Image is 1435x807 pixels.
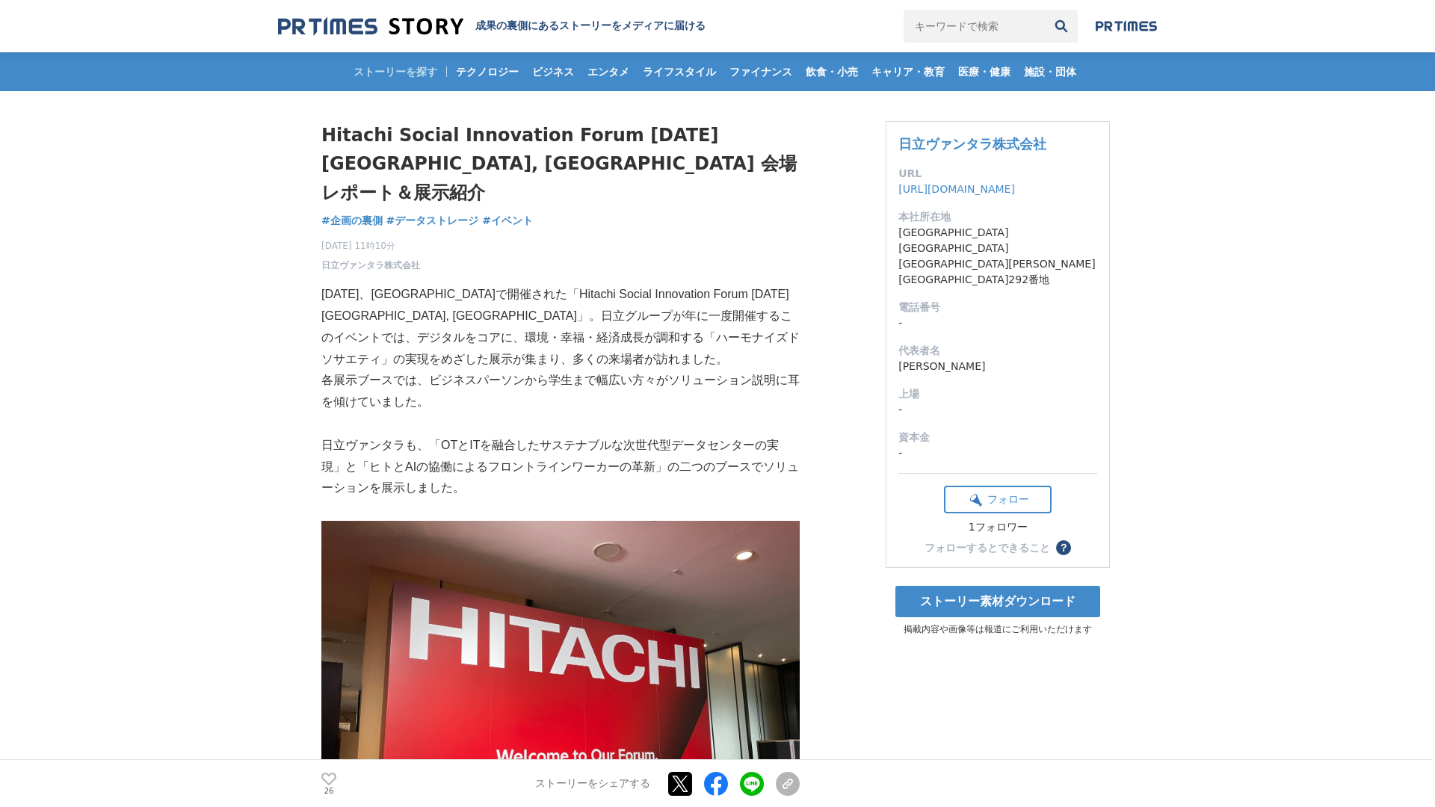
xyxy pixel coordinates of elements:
[637,65,722,78] span: ライフスタイル
[526,52,580,91] a: ビジネス
[581,52,635,91] a: エンタメ
[898,183,1015,195] a: [URL][DOMAIN_NAME]
[898,209,1097,225] dt: 本社所在地
[450,52,525,91] a: テクノロジー
[1056,540,1071,555] button: ？
[321,121,800,207] h1: Hitachi Social Innovation Forum [DATE] [GEOGRAPHIC_DATA], [GEOGRAPHIC_DATA] 会場レポート＆展示紹介
[321,787,336,794] p: 26
[321,213,383,229] a: #企画の裏側
[535,777,650,791] p: ストーリーをシェアする
[898,136,1046,152] a: 日立ヴァンタラ株式会社
[898,445,1097,461] dd: -
[278,16,463,37] img: 成果の裏側にあるストーリーをメディアに届ける
[898,359,1097,374] dd: [PERSON_NAME]
[898,300,1097,315] dt: 電話番号
[581,65,635,78] span: エンタメ
[898,166,1097,182] dt: URL
[800,52,864,91] a: 飲食・小売
[944,521,1052,534] div: 1フォロワー
[1058,542,1069,553] span: ？
[278,16,706,37] a: 成果の裏側にあるストーリーをメディアに届ける 成果の裏側にあるストーリーをメディアに届ける
[321,259,420,272] a: 日立ヴァンタラ株式会社
[898,430,1097,445] dt: 資本金
[952,52,1016,91] a: 医療・健康
[321,239,420,253] span: [DATE] 11時10分
[450,65,525,78] span: テクノロジー
[898,402,1097,418] dd: -
[895,586,1100,617] a: ストーリー素材ダウンロード
[482,213,533,229] a: #イベント
[637,52,722,91] a: ライフスタイル
[723,65,798,78] span: ファイナンス
[800,65,864,78] span: 飲食・小売
[321,435,800,499] p: 日立ヴァンタラも、「OTとITを融合したサステナブルな次世代型データセンターの実現」と「ヒトとAIの協働によるフロントラインワーカーの革新」の二つのブースでソリューションを展示しました。
[482,214,533,227] span: #イベント
[898,343,1097,359] dt: 代表者名
[475,19,706,33] h2: 成果の裏側にあるストーリーをメディアに届ける
[1018,65,1082,78] span: 施設・団体
[1045,10,1078,43] button: 検索
[865,65,951,78] span: キャリア・教育
[386,214,479,227] span: #データストレージ
[865,52,951,91] a: キャリア・教育
[952,65,1016,78] span: 医療・健康
[944,486,1052,513] button: フォロー
[321,370,800,413] p: 各展示ブースでは、ビジネスパーソンから学生まで幅広い方々がソリューション説明に耳を傾けていました。
[321,284,800,370] p: [DATE]、[GEOGRAPHIC_DATA]で開催された「Hitachi Social Innovation Forum [DATE] [GEOGRAPHIC_DATA], [GEOGRAP...
[723,52,798,91] a: ファイナンス
[321,214,383,227] span: #企画の裏側
[526,65,580,78] span: ビジネス
[904,10,1045,43] input: キーワードで検索
[898,225,1097,288] dd: [GEOGRAPHIC_DATA][GEOGRAPHIC_DATA][GEOGRAPHIC_DATA][PERSON_NAME][GEOGRAPHIC_DATA]292番地
[886,623,1110,636] p: 掲載内容や画像等は報道にご利用いただけます
[898,315,1097,331] dd: -
[898,386,1097,402] dt: 上場
[386,213,479,229] a: #データストレージ
[1018,52,1082,91] a: 施設・団体
[925,542,1050,553] div: フォローするとできること
[1096,20,1157,32] img: prtimes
